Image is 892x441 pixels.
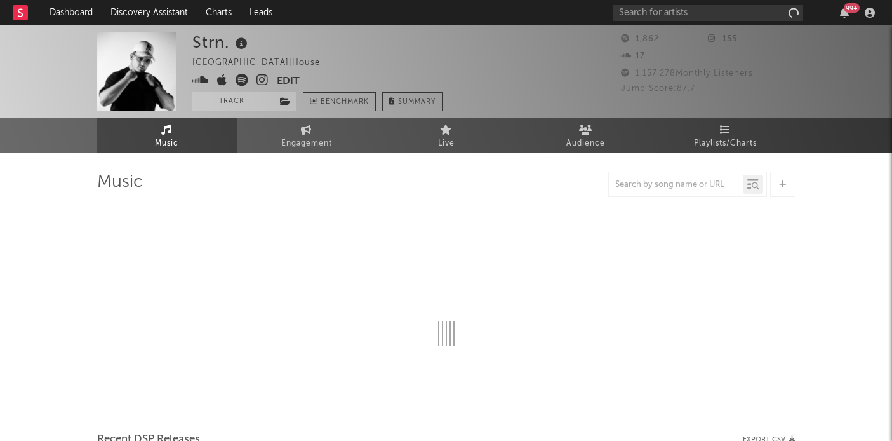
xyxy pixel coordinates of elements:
span: Benchmark [321,95,369,110]
span: Live [438,136,455,151]
span: 155 [708,35,737,43]
span: 1,157,278 Monthly Listeners [621,69,753,78]
span: Engagement [281,136,332,151]
a: Live [376,118,516,153]
a: Playlists/Charts [656,118,795,153]
span: Jump Score: 87.7 [621,85,695,93]
span: 17 [621,52,645,60]
span: Audience [566,136,605,151]
div: Strn. [192,32,251,53]
div: [GEOGRAPHIC_DATA] | House [192,55,335,71]
a: Music [97,118,237,153]
button: Edit [277,74,300,90]
span: Summary [398,98,436,105]
a: Benchmark [303,92,376,111]
button: Track [192,92,272,111]
a: Engagement [237,118,376,153]
span: Playlists/Charts [694,136,757,151]
input: Search for artists [613,5,803,21]
div: 99 + [844,3,860,13]
a: Audience [516,118,656,153]
input: Search by song name or URL [609,180,743,190]
span: 1,862 [621,35,659,43]
button: Summary [382,92,443,111]
button: 99+ [840,8,849,18]
span: Music [155,136,178,151]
